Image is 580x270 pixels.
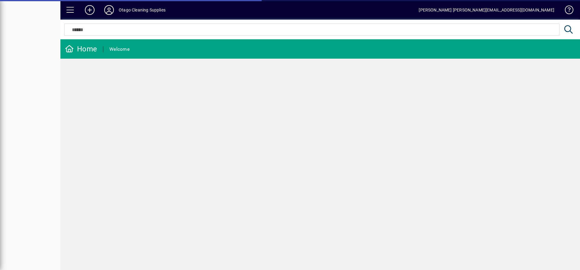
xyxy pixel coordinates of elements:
div: Otago Cleaning Supplies [119,5,166,15]
div: Home [65,44,97,54]
button: Add [80,5,99,15]
a: Knowledge Base [560,1,572,21]
button: Profile [99,5,119,15]
div: [PERSON_NAME] [PERSON_NAME][EMAIL_ADDRESS][DOMAIN_NAME] [419,5,554,15]
div: Welcome [109,44,130,54]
